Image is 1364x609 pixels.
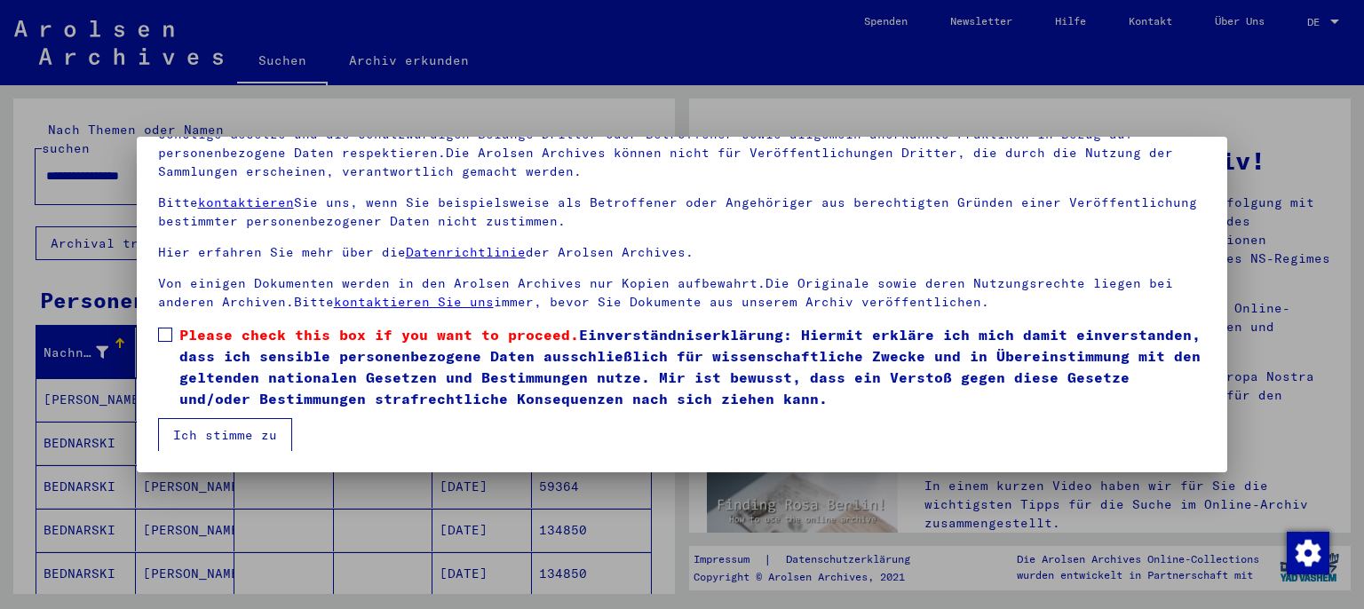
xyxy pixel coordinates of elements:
div: Zustimmung ändern [1286,531,1328,573]
p: Von einigen Dokumenten werden in den Arolsen Archives nur Kopien aufbewahrt.Die Originale sowie d... [158,274,1207,312]
p: Hier erfahren Sie mehr über die der Arolsen Archives. [158,243,1207,262]
a: Datenrichtlinie [406,244,526,260]
span: Please check this box if you want to proceed. [179,326,579,344]
a: kontaktieren Sie uns [334,294,494,310]
a: kontaktieren [198,194,294,210]
p: Bitte Sie uns, wenn Sie beispielsweise als Betroffener oder Angehöriger aus berechtigten Gründen ... [158,194,1207,231]
span: Einverständniserklärung: Hiermit erkläre ich mich damit einverstanden, dass ich sensible personen... [179,324,1207,409]
img: Zustimmung ändern [1287,532,1329,574]
button: Ich stimme zu [158,418,292,452]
